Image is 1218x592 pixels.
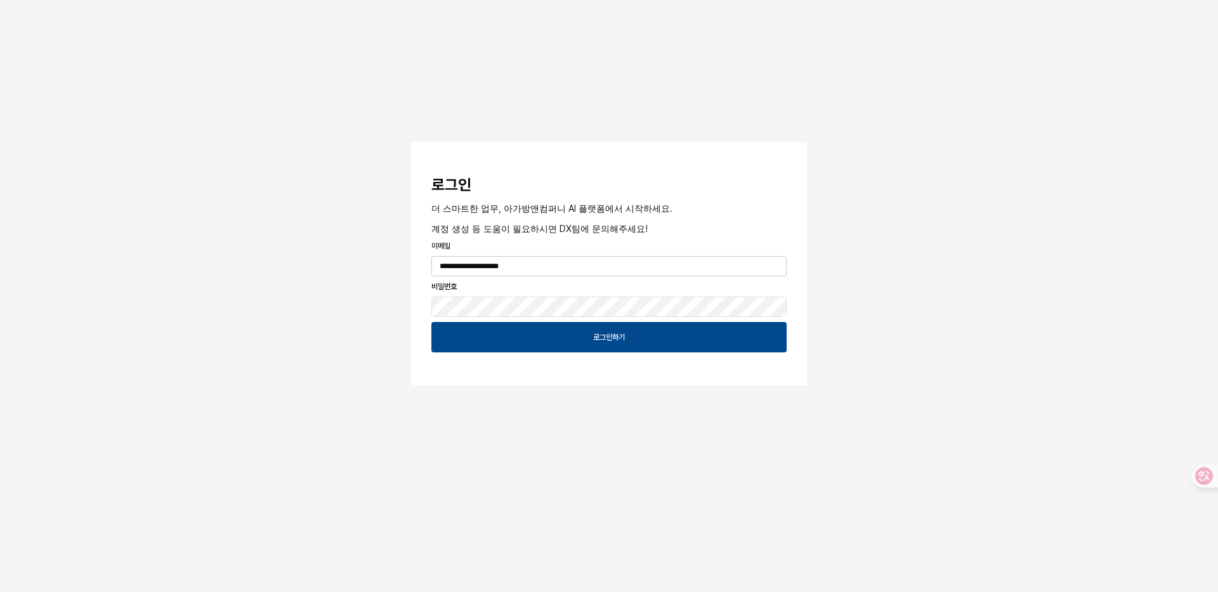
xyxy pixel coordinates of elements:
[431,202,787,215] p: 더 스마트한 업무, 아가방앤컴퍼니 AI 플랫폼에서 시작하세요.
[431,281,787,292] p: 비밀번호
[431,222,787,235] p: 계정 생성 등 도움이 필요하시면 DX팀에 문의해주세요!
[431,176,787,194] h3: 로그인
[431,240,787,252] p: 이메일
[431,322,787,352] button: 로그인하기
[593,332,625,342] p: 로그인하기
